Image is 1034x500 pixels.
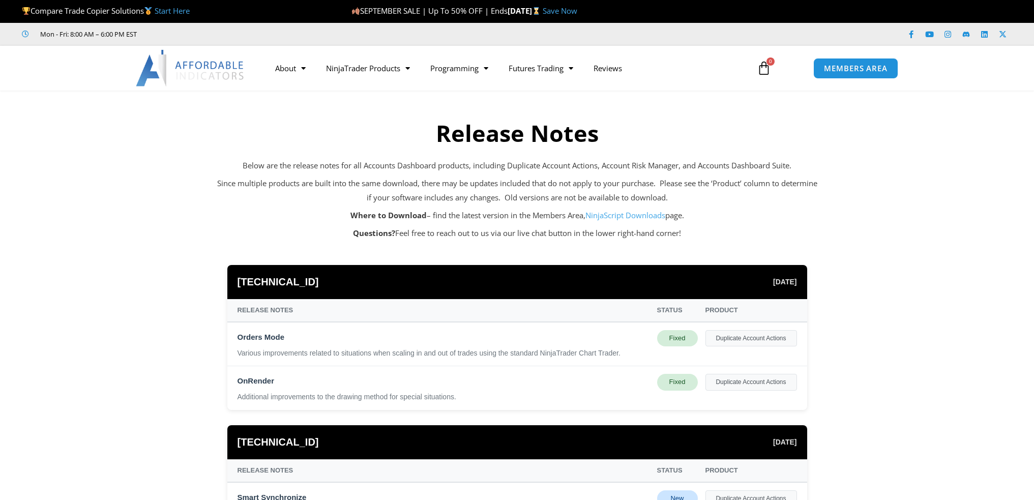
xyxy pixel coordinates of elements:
[238,464,649,477] div: Release Notes
[813,58,898,79] a: MEMBERS AREA
[705,330,797,346] div: Duplicate Account Actions
[657,464,698,477] div: Status
[144,7,152,15] img: 🥇
[265,56,316,80] a: About
[136,50,245,86] img: LogoAI | Affordable Indicators – NinjaTrader
[238,392,649,402] div: Additional improvements to the drawing method for special situations.
[352,7,360,15] img: 🍂
[498,56,583,80] a: Futures Trading
[151,29,304,39] iframe: Customer reviews powered by Trustpilot
[238,348,649,359] div: Various improvements related to situations when scaling in and out of trades using the standard N...
[766,57,775,66] span: 0
[38,28,137,40] span: Mon - Fri: 8:00 AM – 6:00 PM EST
[350,210,427,220] strong: Where to Download
[22,7,30,15] img: 🏆
[705,374,797,390] div: Duplicate Account Actions
[238,304,649,316] div: Release Notes
[265,56,745,80] nav: Menu
[508,6,543,16] strong: [DATE]
[316,56,420,80] a: NinjaTrader Products
[155,6,190,16] a: Start Here
[217,177,817,205] p: Since multiple products are built into the same download, there may be updates included that do n...
[238,330,649,344] div: Orders Mode
[773,275,796,288] span: [DATE]
[351,6,508,16] span: SEPTEMBER SALE | Up To 50% OFF | Ends
[705,304,797,316] div: Product
[585,210,665,220] a: NinjaScript Downloads
[543,6,577,16] a: Save Now
[238,273,319,291] span: [TECHNICAL_ID]
[583,56,632,80] a: Reviews
[824,65,888,72] span: MEMBERS AREA
[217,226,817,241] p: Feel free to reach out to us via our live chat button in the lower right-hand corner!
[22,6,190,16] span: Compare Trade Copier Solutions
[657,330,698,346] div: Fixed
[657,374,698,390] div: Fixed
[773,435,796,449] span: [DATE]
[238,374,649,388] div: OnRender
[353,228,395,238] strong: Questions?
[217,119,817,149] h2: Release Notes
[533,7,540,15] img: ⌛
[420,56,498,80] a: Programming
[705,464,797,477] div: Product
[217,209,817,223] p: – find the latest version in the Members Area, page.
[742,53,786,83] a: 0
[657,304,698,316] div: Status
[238,433,319,452] span: [TECHNICAL_ID]
[217,159,817,173] p: Below are the release notes for all Accounts Dashboard products, including Duplicate Account Acti...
